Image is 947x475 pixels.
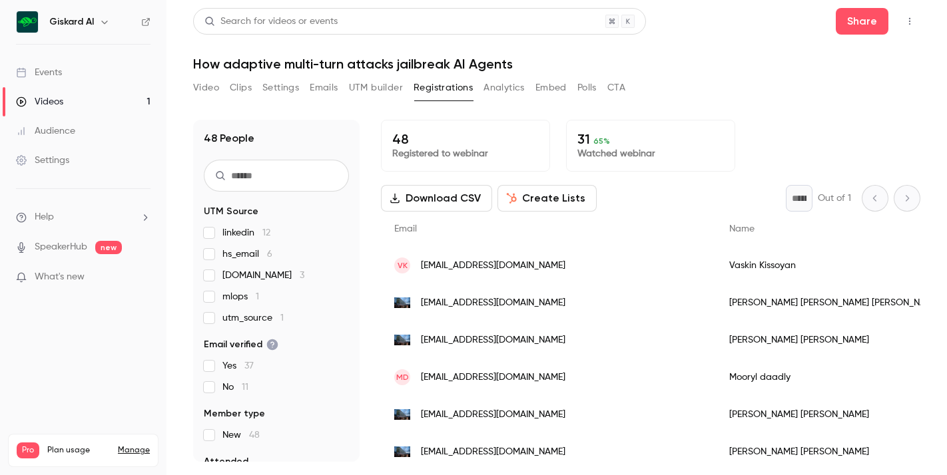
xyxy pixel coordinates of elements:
[392,147,539,160] p: Registered to webinar
[899,11,920,32] button: Top Bar Actions
[222,290,259,303] span: mlops
[222,247,272,261] span: hs_email
[204,130,254,146] h1: 48 People
[607,77,625,98] button: CTA
[49,15,94,29] h6: Giskard AI
[394,335,410,345] img: bancolombia.com.co
[118,445,150,456] a: Manage
[577,147,724,160] p: Watched webinar
[398,259,408,271] span: VK
[222,359,254,373] span: Yes
[204,455,248,468] span: Attended
[16,124,75,138] div: Audience
[204,407,265,420] span: Member type
[16,66,62,79] div: Events
[230,77,252,98] button: Clips
[535,77,567,98] button: Embed
[392,131,539,147] p: 48
[17,11,38,33] img: Giskard AI
[222,381,248,394] span: No
[394,446,410,457] img: bancolombia.com.co
[222,428,260,442] span: New
[421,296,565,310] span: [EMAIL_ADDRESS][DOMAIN_NAME]
[17,442,39,458] span: Pro
[818,192,851,205] p: Out of 1
[16,210,151,224] li: help-dropdown-opener
[256,292,259,301] span: 1
[394,297,410,308] img: bancolombia.com.co
[95,241,122,254] span: new
[262,228,270,237] span: 12
[300,271,304,280] span: 3
[222,269,304,282] span: [DOMAIN_NAME]
[222,311,284,325] span: utm_source
[593,136,610,146] span: 65 %
[577,77,597,98] button: Polls
[729,224,755,234] span: Name
[577,131,724,147] p: 31
[35,270,85,284] span: What's new
[204,205,258,218] span: UTM Source
[16,95,63,108] div: Videos
[204,15,338,29] div: Search for videos or events
[394,224,417,234] span: Email
[204,338,278,351] span: Email verified
[421,408,565,422] span: [EMAIL_ADDRESS][DOMAIN_NAME]
[193,77,219,98] button: Video
[310,77,338,98] button: Emails
[394,409,410,420] img: bancolombia.com.co
[222,226,270,239] span: linkedin
[47,445,110,456] span: Plan usage
[262,77,299,98] button: Settings
[836,8,888,35] button: Share
[280,313,284,323] span: 1
[414,77,473,98] button: Registrations
[421,371,565,385] span: [EMAIL_ADDRESS][DOMAIN_NAME]
[35,240,87,254] a: SpeakerHub
[421,259,565,273] span: [EMAIL_ADDRESS][DOMAIN_NAME]
[244,361,254,371] span: 37
[16,154,69,167] div: Settings
[242,383,248,392] span: 11
[497,185,597,212] button: Create Lists
[396,371,409,383] span: Md
[193,56,920,72] h1: How adaptive multi-turn attacks jailbreak AI Agents
[349,77,403,98] button: UTM builder
[421,445,565,459] span: [EMAIL_ADDRESS][DOMAIN_NAME]
[267,249,272,259] span: 6
[35,210,54,224] span: Help
[483,77,525,98] button: Analytics
[381,185,492,212] button: Download CSV
[421,333,565,347] span: [EMAIL_ADDRESS][DOMAIN_NAME]
[249,430,260,440] span: 48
